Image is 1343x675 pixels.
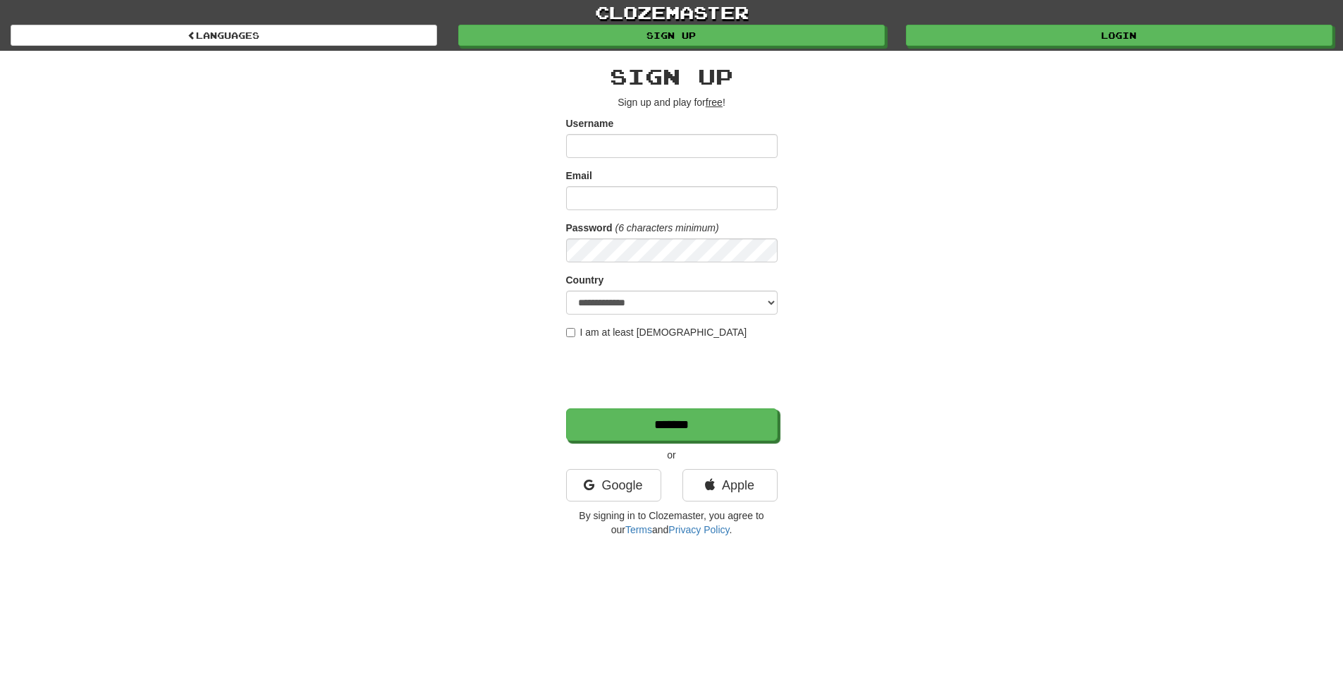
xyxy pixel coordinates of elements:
a: Terms [625,524,652,535]
p: By signing in to Clozemaster, you agree to our and . [566,509,778,537]
label: Password [566,221,613,235]
p: or [566,448,778,462]
h2: Sign up [566,65,778,88]
a: Login [906,25,1332,46]
a: Apple [682,469,778,501]
iframe: reCAPTCHA [566,346,780,401]
label: I am at least [DEMOGRAPHIC_DATA] [566,325,747,339]
input: I am at least [DEMOGRAPHIC_DATA] [566,328,575,337]
u: free [706,97,723,108]
a: Languages [11,25,437,46]
em: (6 characters minimum) [615,222,719,233]
p: Sign up and play for ! [566,95,778,109]
a: Privacy Policy [668,524,729,535]
a: Sign up [458,25,885,46]
label: Email [566,169,592,183]
a: Google [566,469,661,501]
label: Country [566,273,604,287]
label: Username [566,116,614,130]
